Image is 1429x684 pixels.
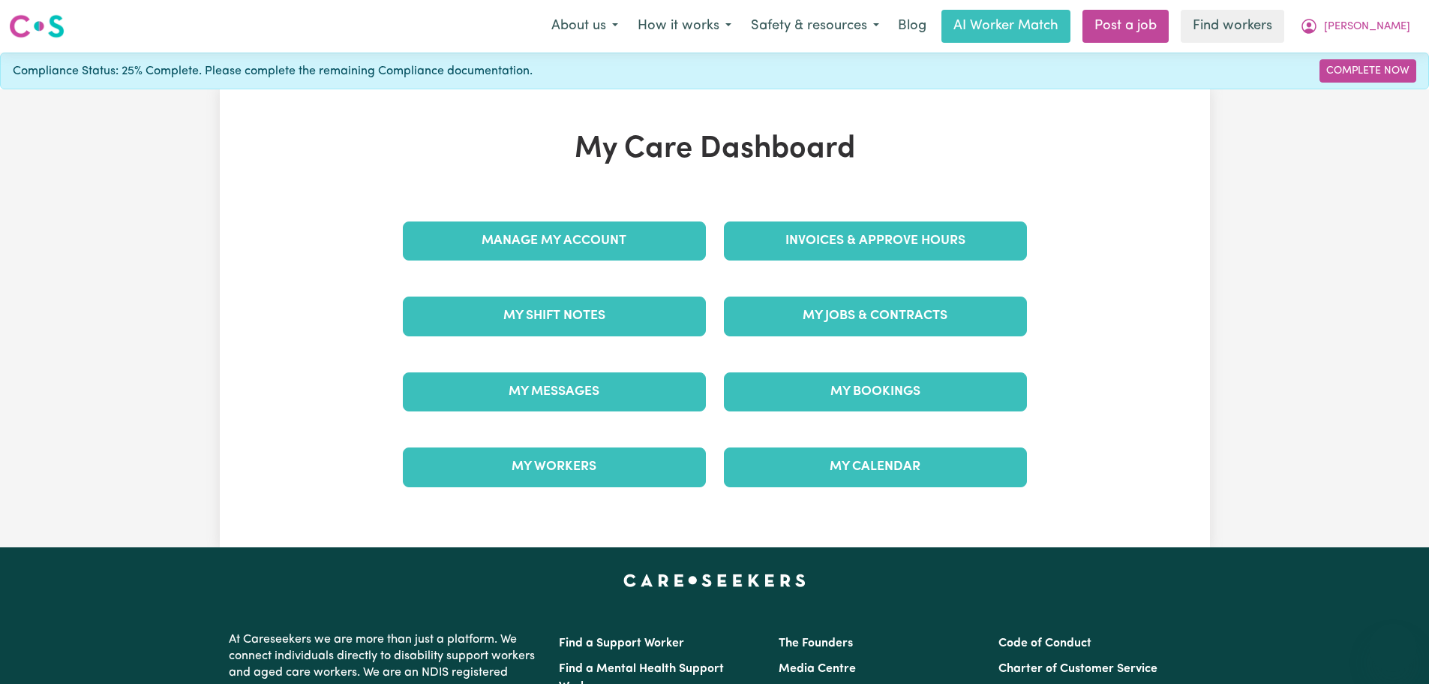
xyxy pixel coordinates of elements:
[1181,10,1284,43] a: Find workers
[1369,624,1417,672] iframe: Button to launch messaging window
[9,9,65,44] a: Careseekers logo
[1082,10,1169,43] a: Post a job
[623,574,806,586] a: Careseekers home page
[724,372,1027,411] a: My Bookings
[724,447,1027,487] a: My Calendar
[403,297,706,336] a: My Shift Notes
[741,11,889,42] button: Safety & resources
[941,10,1070,43] a: AI Worker Match
[559,637,684,649] a: Find a Support Worker
[998,663,1157,675] a: Charter of Customer Service
[889,10,935,43] a: Blog
[13,62,533,80] span: Compliance Status: 25% Complete. Please complete the remaining Compliance documentation.
[998,637,1091,649] a: Code of Conduct
[724,221,1027,261] a: Invoices & Approve Hours
[1324,19,1410,35] span: [PERSON_NAME]
[394,131,1036,167] h1: My Care Dashboard
[1290,11,1420,42] button: My Account
[403,372,706,411] a: My Messages
[9,13,65,40] img: Careseekers logo
[403,447,706,487] a: My Workers
[779,637,853,649] a: The Founders
[628,11,741,42] button: How it works
[1319,59,1416,83] a: Complete Now
[779,663,856,675] a: Media Centre
[542,11,628,42] button: About us
[403,221,706,261] a: Manage My Account
[724,297,1027,336] a: My Jobs & Contracts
